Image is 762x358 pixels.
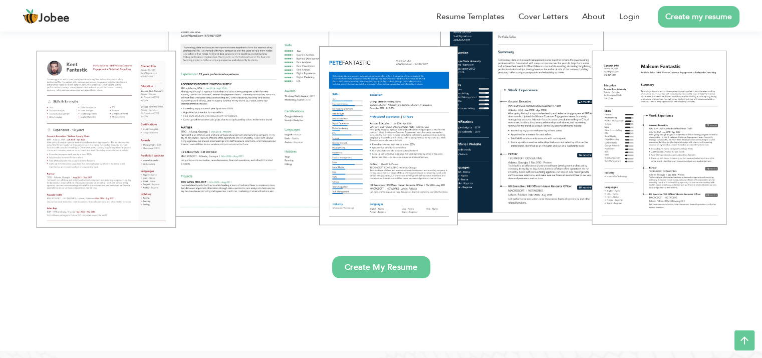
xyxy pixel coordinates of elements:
a: Cover Letters [519,11,568,23]
a: Resume Templates [436,11,504,23]
img: jobee.io [23,9,39,25]
a: Create My Resume [332,256,430,278]
a: Create my resume [658,6,739,28]
span: Jobee [39,13,70,24]
a: Login [619,11,640,23]
a: Jobee [23,9,70,25]
a: About [582,11,605,23]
